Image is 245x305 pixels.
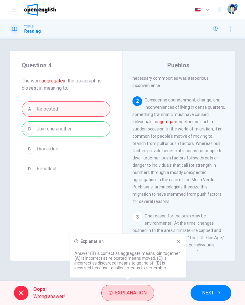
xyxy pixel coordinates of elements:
span: TOEFL® [24,24,34,29]
button: open mobile menu [10,5,19,14]
div: 3 [132,212,142,222]
h1: Reading [24,29,41,34]
font: aggregate [41,78,63,84]
img: en [194,8,201,12]
span: Considering abandonment, change, and inconveniences of living in dense quarters, something trauma... [132,98,225,204]
span: Explanation [115,289,147,297]
p: Answer (B) is correct as aggregate means join together. (A) is incorrect as relocated means moved... [74,251,181,270]
span: NEXT [202,289,214,297]
h4: Question 4 [22,60,110,70]
h6: Explanation [80,239,104,244]
span: The word in the paragraph is closest in meaning to: [22,77,110,92]
div: 2 [132,96,142,106]
span: Oops! [33,286,65,293]
h4: Pueblos [167,60,190,70]
span: Wrong answer! [33,293,65,300]
img: OpenEnglish logo [24,4,56,16]
img: Profile picture [227,4,237,14]
font: aggregate [157,119,177,124]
